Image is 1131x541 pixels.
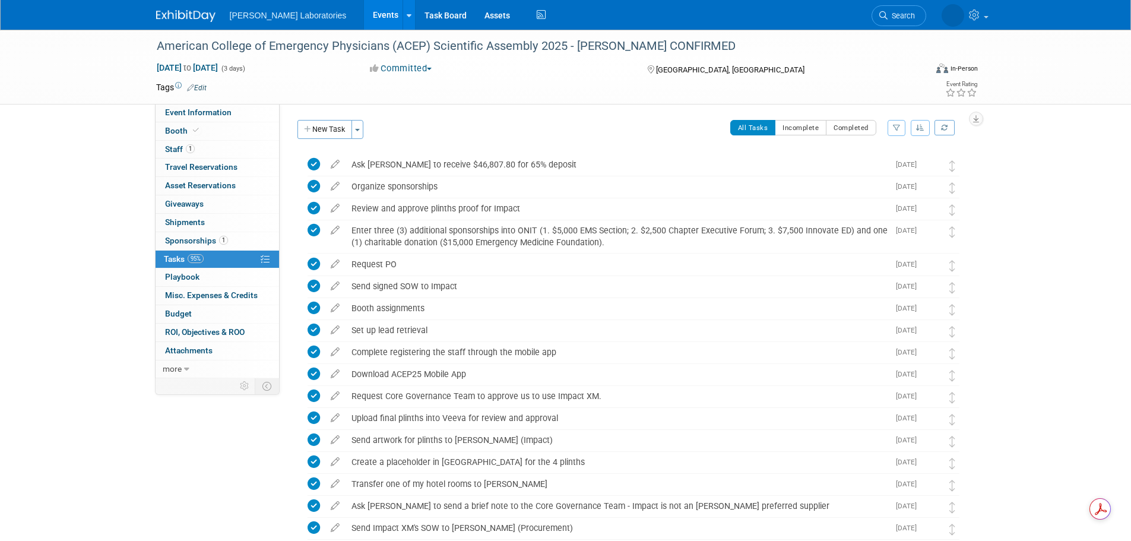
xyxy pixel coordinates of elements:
[896,282,923,290] span: [DATE]
[325,303,346,314] a: edit
[325,225,346,236] a: edit
[220,65,245,72] span: (3 days)
[165,162,237,172] span: Travel Reservations
[165,107,232,117] span: Event Information
[182,63,193,72] span: to
[325,181,346,192] a: edit
[949,458,955,469] i: Move task
[934,120,955,135] a: Refresh
[346,408,889,428] div: Upload final plinths into Veeva for review and approval
[156,268,279,286] a: Playbook
[297,120,352,139] button: New Task
[325,347,346,357] a: edit
[219,236,228,245] span: 1
[366,62,436,75] button: Committed
[325,523,346,533] a: edit
[186,144,195,153] span: 1
[826,120,876,135] button: Completed
[346,320,889,340] div: Set up lead retrieval
[346,176,889,197] div: Organize sponsorships
[896,204,923,213] span: [DATE]
[346,430,889,450] div: Send artwork for plinths to [PERSON_NAME] (Impact)
[325,281,346,292] a: edit
[255,378,279,394] td: Toggle Event Tabs
[325,413,346,423] a: edit
[949,414,955,425] i: Move task
[923,280,938,295] img: Tisha Davis
[346,220,889,253] div: Enter three (3) additional sponsorships into ONIT (1. $5,000 EMS Section; 2. $2,500 Chapter Execu...
[346,198,889,219] div: Review and approve plinths proof for Impact
[156,232,279,250] a: Sponsorships1
[949,260,955,271] i: Move task
[163,364,182,374] span: more
[896,304,923,312] span: [DATE]
[346,364,889,384] div: Download ACEP25 Mobile App
[896,326,923,334] span: [DATE]
[325,435,346,445] a: edit
[896,160,923,169] span: [DATE]
[896,370,923,378] span: [DATE]
[325,391,346,401] a: edit
[949,226,955,238] i: Move task
[923,346,938,361] img: Tisha Davis
[156,342,279,360] a: Attachments
[346,254,889,274] div: Request PO
[949,392,955,403] i: Move task
[896,436,923,444] span: [DATE]
[187,84,207,92] a: Edit
[235,378,255,394] td: Personalize Event Tab Strip
[325,501,346,511] a: edit
[949,370,955,381] i: Move task
[949,480,955,491] i: Move task
[325,259,346,270] a: edit
[156,360,279,378] a: more
[346,342,889,362] div: Complete registering the staff through the mobile app
[923,180,938,195] img: Tisha Davis
[896,260,923,268] span: [DATE]
[325,479,346,489] a: edit
[156,62,218,73] span: [DATE] [DATE]
[325,369,346,379] a: edit
[856,62,978,80] div: Event Format
[872,5,926,26] a: Search
[165,126,201,135] span: Booth
[325,159,346,170] a: edit
[164,254,204,264] span: Tasks
[923,224,938,239] img: Tisha Davis
[156,305,279,323] a: Budget
[156,251,279,268] a: Tasks95%
[896,414,923,422] span: [DATE]
[923,158,938,173] img: Tisha Davis
[949,524,955,535] i: Move task
[156,159,279,176] a: Travel Reservations
[896,502,923,510] span: [DATE]
[165,272,199,281] span: Playbook
[156,214,279,232] a: Shipments
[949,182,955,194] i: Move task
[346,474,889,494] div: Transfer one of my hotel rooms to [PERSON_NAME]
[775,120,826,135] button: Incomplete
[165,327,245,337] span: ROI, Objectives & ROO
[923,368,938,383] img: Tisha Davis
[896,480,923,488] span: [DATE]
[156,81,207,93] td: Tags
[346,154,889,175] div: Ask [PERSON_NAME] to receive $46,807.80 for 65% deposit
[165,217,205,227] span: Shipments
[156,10,216,22] img: ExhibitDay
[923,202,938,217] img: Tisha Davis
[153,36,908,57] div: American College of Emergency Physicians (ACEP) Scientific Assembly 2025 - [PERSON_NAME] CONFIRMED
[165,346,213,355] span: Attachments
[346,298,889,318] div: Booth assignments
[165,181,236,190] span: Asset Reservations
[949,326,955,337] i: Move task
[165,309,192,318] span: Budget
[923,390,938,405] img: Tisha Davis
[949,204,955,216] i: Move task
[888,11,915,20] span: Search
[950,64,978,73] div: In-Person
[165,236,228,245] span: Sponsorships
[188,254,204,263] span: 95%
[896,348,923,356] span: [DATE]
[165,290,258,300] span: Misc. Expenses & Credits
[346,276,889,296] div: Send signed SOW to Impact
